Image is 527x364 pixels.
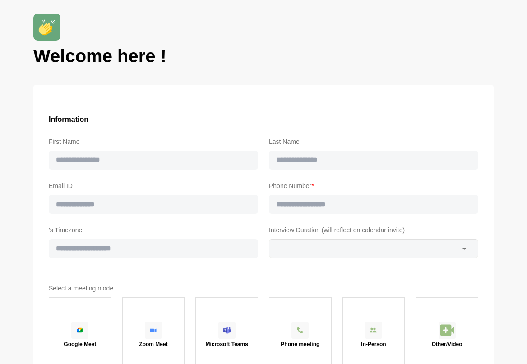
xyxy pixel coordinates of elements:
[33,44,494,68] h1: Welcome here !
[361,341,386,347] p: In-Person
[269,136,478,147] label: Last Name
[281,341,319,347] p: Phone meeting
[49,283,478,294] label: Select a meeting mode
[139,341,167,347] p: Zoom Meet
[205,341,248,347] p: Microsoft Teams
[49,136,258,147] label: First Name
[49,180,258,191] label: Email ID
[64,341,96,347] p: Google Meet
[49,114,478,125] h3: Information
[269,180,478,191] label: Phone Number
[432,341,462,347] p: Other/Video
[269,225,478,235] label: Interview Duration (will reflect on calendar invite)
[49,225,258,235] label: 's Timezone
